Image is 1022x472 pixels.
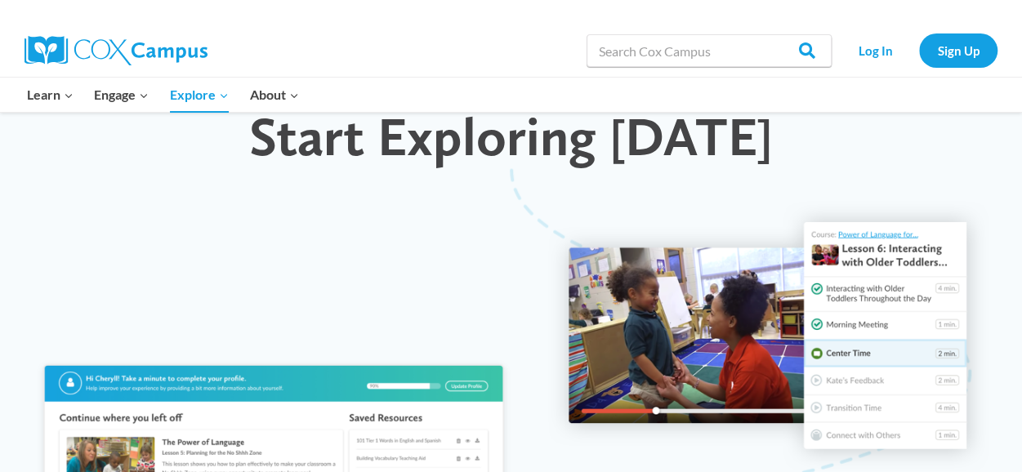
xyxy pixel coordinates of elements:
nav: Primary Navigation [16,78,309,112]
button: Child menu of Learn [16,78,84,112]
a: Log In [840,33,911,67]
span: Start Exploring [DATE] [249,104,773,168]
img: course-video-preview [547,201,989,472]
button: Child menu of Explore [159,78,239,112]
button: Child menu of About [239,78,310,112]
button: Child menu of Engage [84,78,160,112]
img: Cox Campus [25,36,208,65]
a: Sign Up [919,33,997,67]
input: Search Cox Campus [587,34,832,67]
nav: Secondary Navigation [840,33,997,67]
